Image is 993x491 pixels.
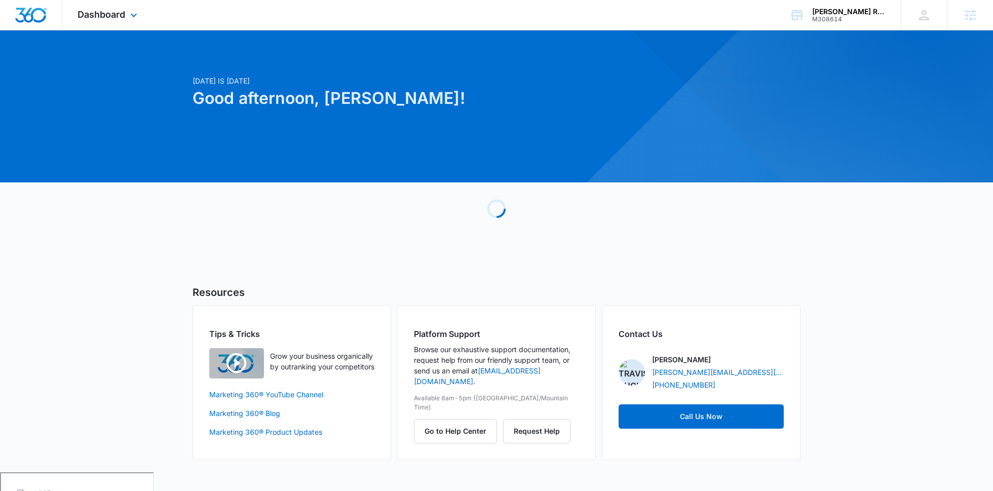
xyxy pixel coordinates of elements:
[619,359,645,386] img: Travis Buchanan
[652,367,784,377] a: [PERSON_NAME][EMAIL_ADDRESS][PERSON_NAME][DOMAIN_NAME]
[652,380,715,390] a: [PHONE_NUMBER]
[101,59,109,67] img: tab_keywords_by_traffic_grey.svg
[414,427,503,435] a: Go to Help Center
[414,328,579,340] h2: Platform Support
[26,26,111,34] div: Domain: [DOMAIN_NAME]
[209,408,374,419] a: Marketing 360® Blog
[812,16,886,23] div: account id
[193,285,800,300] h5: Resources
[193,86,594,110] h1: Good afternoon, [PERSON_NAME]!
[209,389,374,400] a: Marketing 360® YouTube Channel
[112,60,171,66] div: Keywords by Traffic
[193,75,594,86] p: [DATE] is [DATE]
[39,60,91,66] div: Domain Overview
[414,419,497,443] button: Go to Help Center
[652,354,711,365] p: [PERSON_NAME]
[209,427,374,437] a: Marketing 360® Product Updates
[209,328,374,340] h2: Tips & Tricks
[812,8,886,16] div: account name
[16,26,24,34] img: website_grey.svg
[78,9,125,20] span: Dashboard
[27,59,35,67] img: tab_domain_overview_orange.svg
[503,419,570,443] button: Request Help
[619,404,784,429] a: Call Us Now
[414,344,579,387] p: Browse our exhaustive support documentation, request help from our friendly support team, or send...
[619,328,784,340] h2: Contact Us
[270,351,374,372] p: Grow your business organically by outranking your competitors
[414,394,579,412] p: Available 8am-5pm ([GEOGRAPHIC_DATA]/Mountain Time)
[503,427,570,435] a: Request Help
[209,348,264,379] img: Quick Overview Video
[28,16,50,24] div: v 4.0.25
[16,16,24,24] img: logo_orange.svg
